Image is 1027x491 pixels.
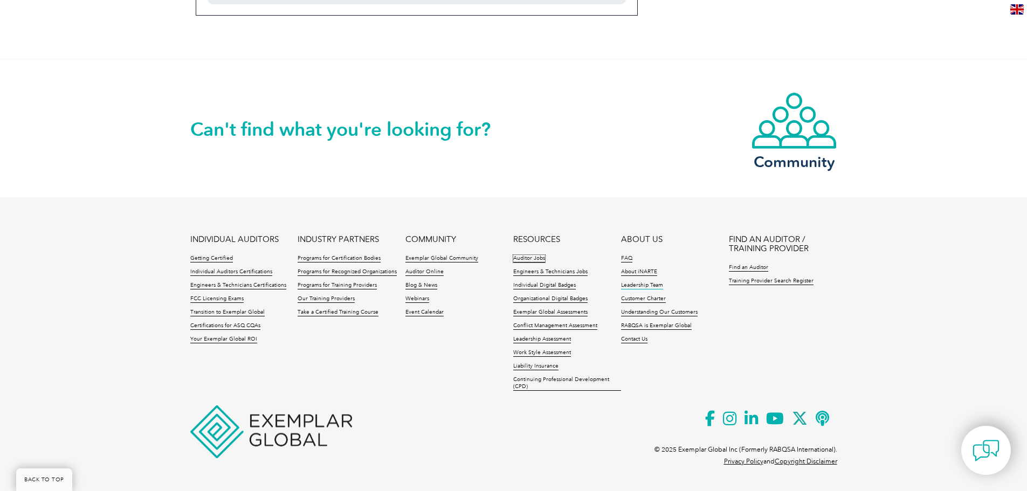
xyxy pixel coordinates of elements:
img: Exemplar Global [190,405,352,458]
img: en [1010,4,1024,15]
a: Webinars [405,295,429,303]
a: Liability Insurance [513,363,559,370]
a: About iNARTE [621,268,657,276]
a: Certifications for ASQ CQAs [190,322,260,330]
a: Event Calendar [405,309,444,316]
a: INDIVIDUAL AUDITORS [190,235,279,244]
h3: Community [751,155,837,169]
a: Your Exemplar Global ROI [190,336,257,343]
a: Privacy Policy [724,458,763,465]
a: RABQSA is Exemplar Global [621,322,692,330]
a: Auditor Jobs [513,255,545,262]
a: FIND AN AUDITOR / TRAINING PROVIDER [729,235,837,253]
h2: Can't find what you're looking for? [190,121,514,138]
a: COMMUNITY [405,235,456,244]
a: Exemplar Global Community [405,255,478,262]
a: Programs for Recognized Organizations [298,268,397,276]
a: Individual Digital Badges [513,282,576,289]
a: Contact Us [621,336,647,343]
a: Take a Certified Training Course [298,309,378,316]
p: and [724,455,837,467]
a: Individual Auditors Certifications [190,268,272,276]
a: Work Style Assessment [513,349,571,357]
p: © 2025 Exemplar Global Inc (Formerly RABQSA International). [654,444,837,455]
a: Our Training Providers [298,295,355,303]
img: contact-chat.png [973,437,1000,464]
a: ABOUT US [621,235,663,244]
a: Engineers & Technicians Jobs [513,268,588,276]
a: Customer Charter [621,295,666,303]
a: Programs for Training Providers [298,282,377,289]
a: Organizational Digital Badges [513,295,588,303]
a: Community [751,92,837,169]
a: Find an Auditor [729,264,768,272]
a: Engineers & Technicians Certifications [190,282,286,289]
a: Understanding Our Customers [621,309,698,316]
a: FAQ [621,255,632,262]
img: icon-community.webp [751,92,837,150]
a: INDUSTRY PARTNERS [298,235,379,244]
a: Continuing Professional Development (CPD) [513,376,621,391]
a: Copyright Disclaimer [775,458,837,465]
a: Transition to Exemplar Global [190,309,265,316]
a: Getting Certified [190,255,233,262]
a: Programs for Certification Bodies [298,255,381,262]
a: Exemplar Global Assessments [513,309,588,316]
a: Leadership Team [621,282,663,289]
a: BACK TO TOP [16,468,72,491]
a: Conflict Management Assessment [513,322,597,330]
a: Leadership Assessment [513,336,571,343]
a: Auditor Online [405,268,444,276]
a: FCC Licensing Exams [190,295,244,303]
a: RESOURCES [513,235,560,244]
a: Training Provider Search Register [729,278,814,285]
a: Blog & News [405,282,437,289]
